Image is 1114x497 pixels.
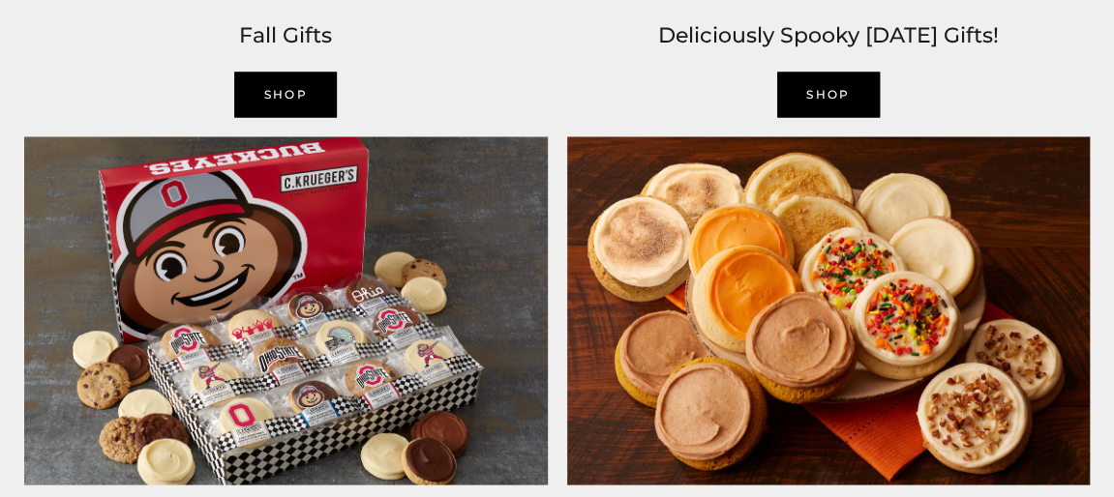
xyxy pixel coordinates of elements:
[777,72,880,117] a: SHOP
[567,18,1091,53] h2: Deliciously Spooky [DATE] Gifts!
[15,127,557,494] img: C.Krueger’s image
[24,18,548,53] h2: Fall Gifts
[557,127,1100,494] img: C.Krueger’s image
[234,72,337,117] a: SHOP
